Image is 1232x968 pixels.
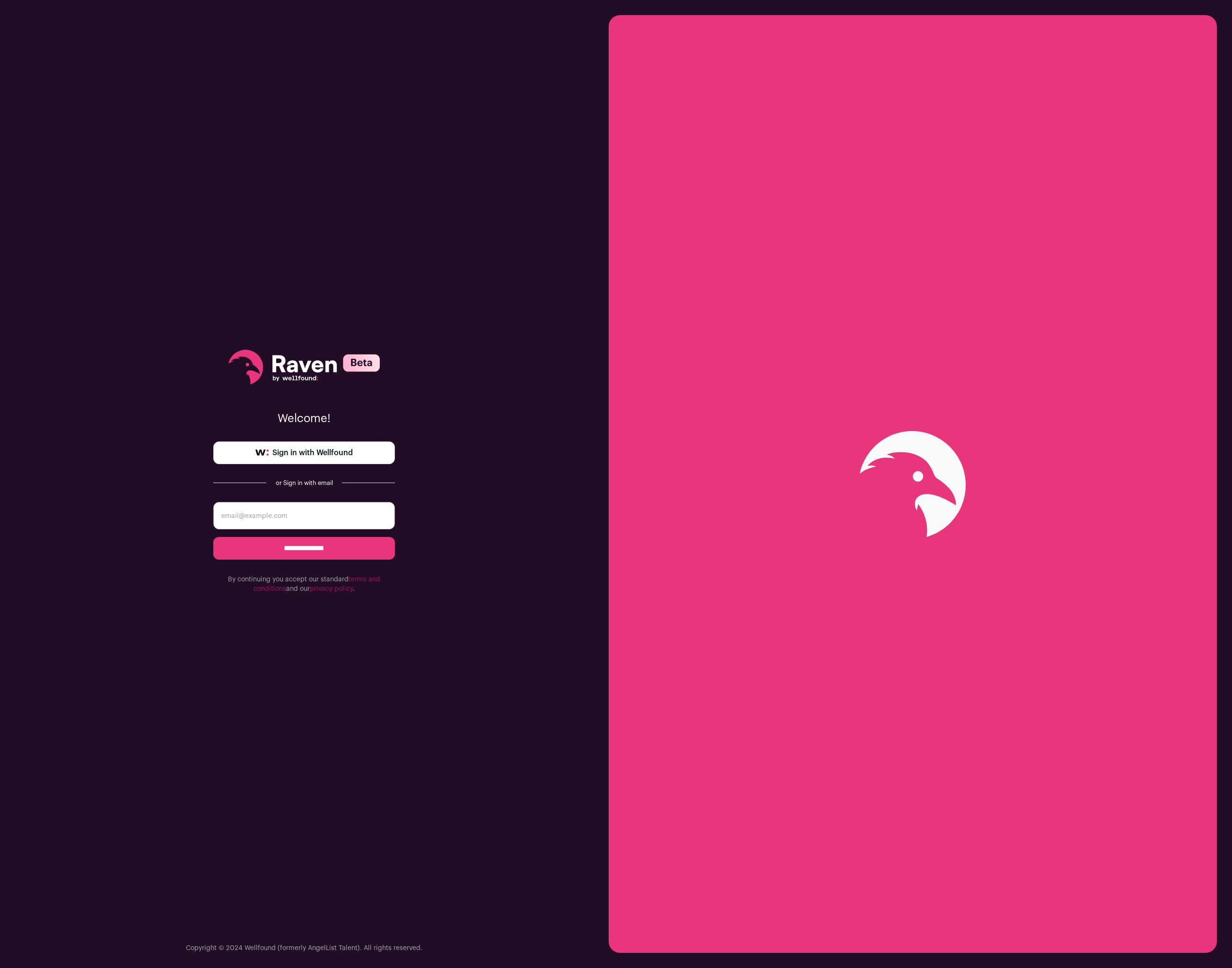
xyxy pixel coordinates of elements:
[272,447,353,458] span: Sign in with Wellfound
[213,441,395,464] a: Sign in with Wellfound
[213,502,395,529] input: email@example.com
[255,449,269,456] img: wellfound-symbol-flush-black-fb3c872781a75f747ccb3a119075da62bfe97bd399995f84a933054e44a575c4.png
[274,479,334,487] div: or Sign in with email
[213,411,395,426] p: Welcome!
[253,576,380,592] a: terms and conditions
[310,586,353,592] a: privacy policy
[213,575,395,594] p: By continuing you accept our standard and our .
[186,943,422,953] p: Copyright © 2024 Wellfound (formerly AngelList Talent). All rights reserved.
